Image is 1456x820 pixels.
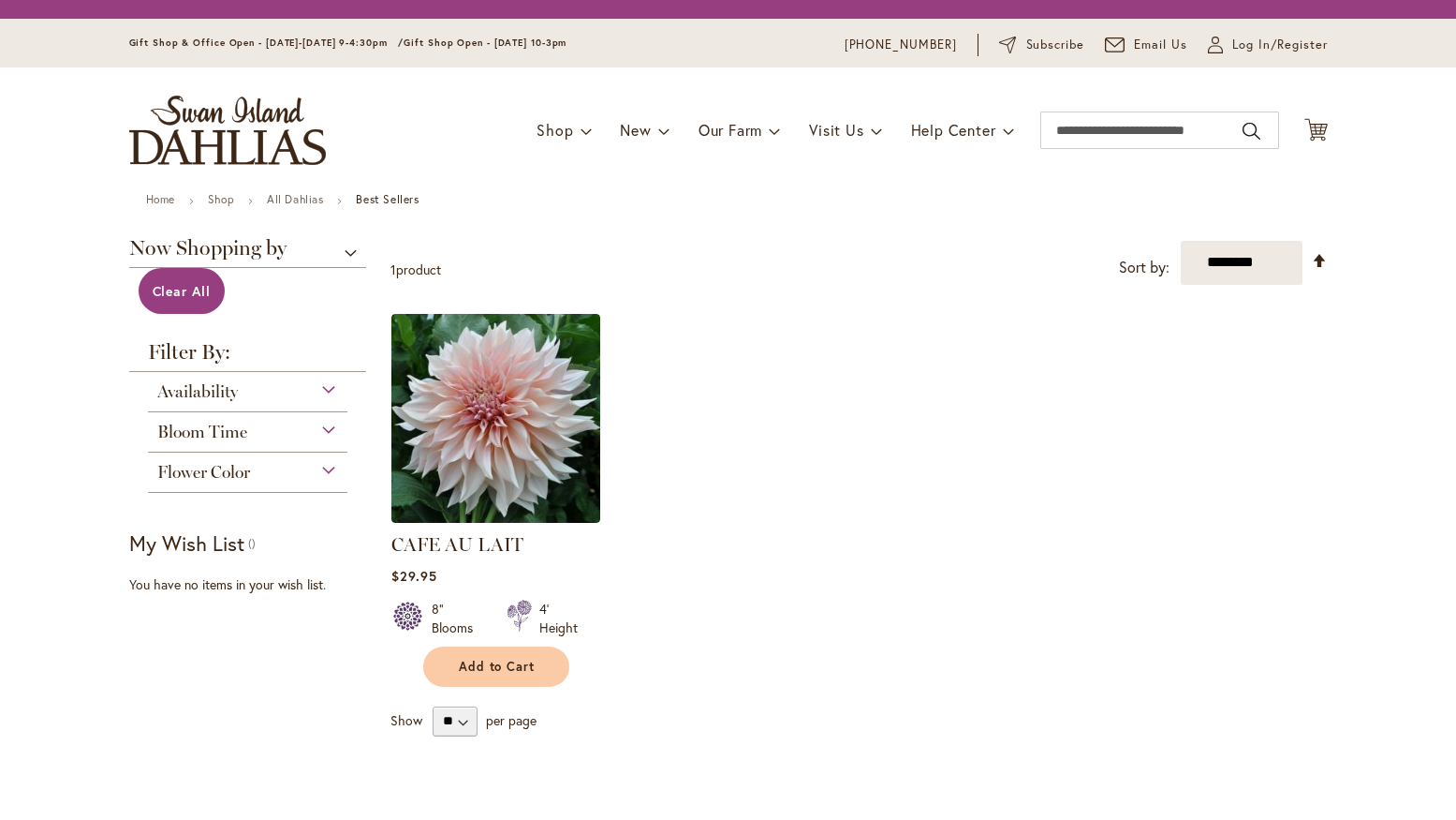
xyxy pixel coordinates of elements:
span: Flower Color [157,462,250,483]
span: Bloom Time [157,422,247,442]
span: Log In/Register [1232,36,1328,54]
span: $29.95 [391,567,437,585]
span: Availability [157,381,238,402]
div: You have no items in your wish list. [129,575,379,594]
span: Add to Cart [459,659,536,675]
a: Email Us [1105,36,1187,54]
span: per page [486,710,537,728]
span: Help Center [911,120,996,140]
span: New [620,120,651,140]
a: All Dahlias [267,192,324,206]
span: Gift Shop & Office Open - [DATE]-[DATE] 9-4:30pm / [129,37,404,49]
a: Clear All [139,268,226,314]
span: Our Farm [699,120,762,140]
strong: Filter By: [129,342,367,372]
img: Café Au Lait [391,314,600,523]
a: Home [146,192,175,206]
span: Show [390,710,422,728]
span: Subscribe [1026,36,1085,54]
span: Email Us [1134,36,1187,54]
span: Gift Shop Open - [DATE] 10-3pm [404,37,566,49]
button: Search [1243,116,1259,146]
a: Log In/Register [1208,36,1328,54]
strong: My Wish List [129,529,244,557]
span: 1 [390,261,396,278]
div: 4' Height [539,600,578,637]
a: Subscribe [999,36,1084,54]
label: Sort by: [1119,250,1169,285]
strong: Best Sellers [356,192,419,206]
div: 8" Blooms [432,600,484,637]
span: Now Shopping by [129,238,367,268]
span: Clear All [153,282,212,300]
button: Add to Cart [423,647,569,687]
span: Visit Us [809,120,863,140]
span: Shop [537,120,573,140]
a: store logo [129,96,326,165]
a: CAFE AU LAIT [391,533,523,556]
a: Shop [208,192,234,206]
p: product [390,255,441,285]
a: Café Au Lait [391,509,600,527]
a: [PHONE_NUMBER] [845,36,958,54]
